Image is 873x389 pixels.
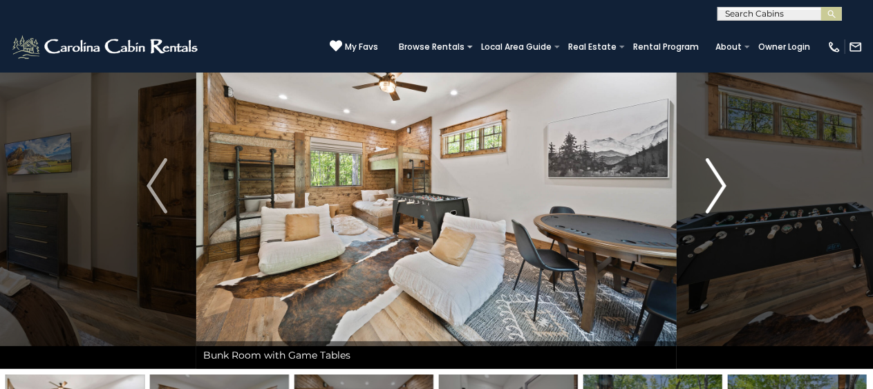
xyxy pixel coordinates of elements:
div: Bunk Room with Game Tables [196,341,677,369]
a: Rental Program [626,37,706,57]
a: Browse Rentals [392,37,471,57]
a: Local Area Guide [474,37,558,57]
img: arrow [706,158,726,214]
a: My Favs [330,39,378,54]
img: phone-regular-white.png [827,40,841,54]
img: White-1-2.png [10,33,202,61]
a: Real Estate [561,37,623,57]
a: About [708,37,749,57]
img: arrow [147,158,167,214]
button: Next [677,3,755,369]
span: My Favs [345,41,378,53]
img: mail-regular-white.png [849,40,863,54]
a: Owner Login [751,37,817,57]
button: Previous [118,3,196,369]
